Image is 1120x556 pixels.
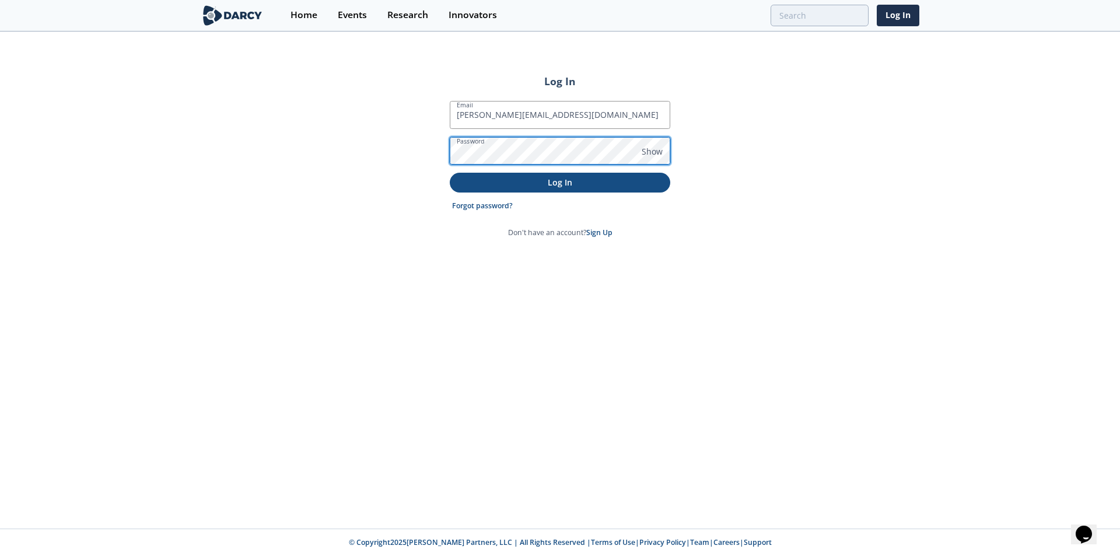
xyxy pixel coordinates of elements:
[452,201,513,211] a: Forgot password?
[744,537,772,547] a: Support
[338,11,367,20] div: Events
[690,537,709,547] a: Team
[449,11,497,20] div: Innovators
[591,537,635,547] a: Terms of Use
[201,5,264,26] img: logo-wide.svg
[771,5,869,26] input: Advanced Search
[450,74,670,89] h2: Log In
[128,537,992,548] p: © Copyright 2025 [PERSON_NAME] Partners, LLC | All Rights Reserved | | | | |
[1071,509,1108,544] iframe: chat widget
[642,145,663,158] span: Show
[387,11,428,20] div: Research
[877,5,919,26] a: Log In
[508,228,612,238] p: Don't have an account?
[713,537,740,547] a: Careers
[586,228,612,237] a: Sign Up
[450,173,670,192] button: Log In
[457,137,485,146] label: Password
[457,100,473,110] label: Email
[290,11,317,20] div: Home
[639,537,686,547] a: Privacy Policy
[458,176,662,188] p: Log In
